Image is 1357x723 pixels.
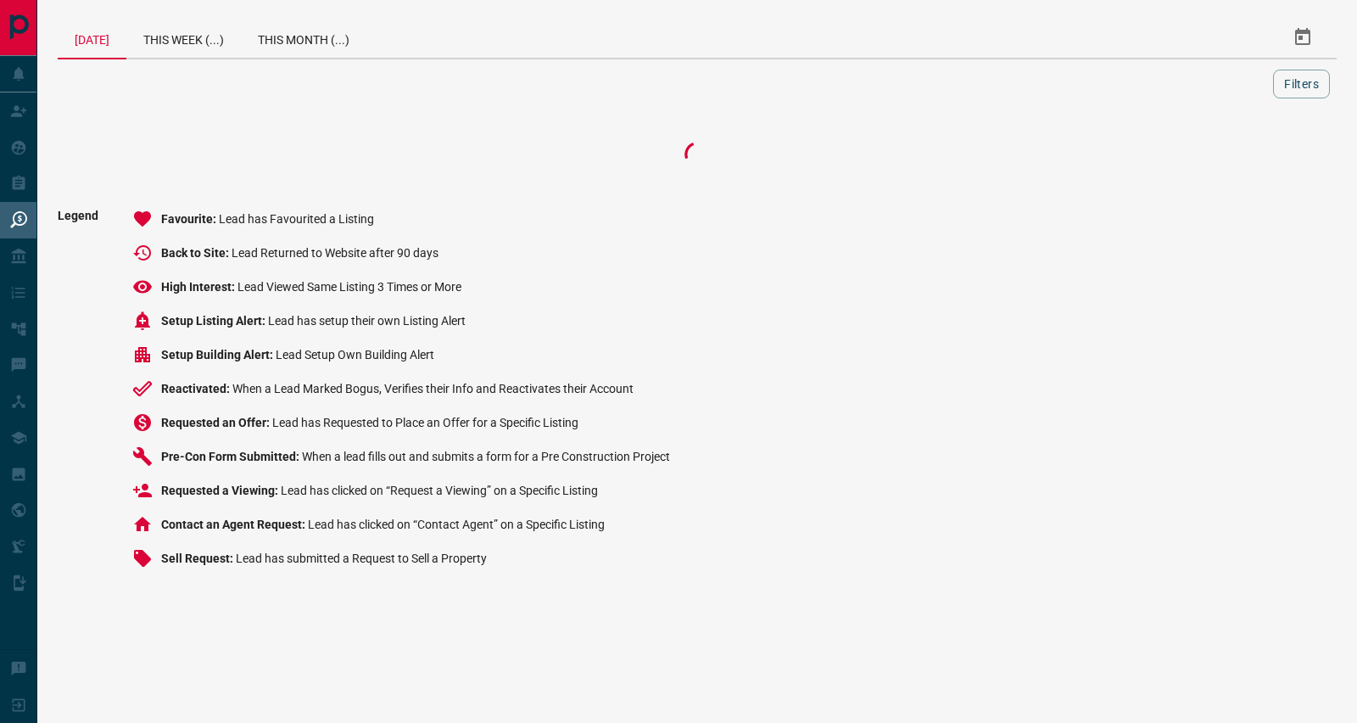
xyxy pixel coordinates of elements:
div: This Week (...) [126,17,241,58]
span: Sell Request [161,552,236,565]
div: This Month (...) [241,17,366,58]
span: Lead has clicked on “Contact Agent” on a Specific Listing [308,518,605,531]
span: Lead has setup their own Listing Alert [268,314,466,328]
button: Select Date Range [1282,17,1323,58]
span: Setup Listing Alert [161,314,268,328]
span: Lead Setup Own Building Alert [276,348,434,361]
span: When a Lead Marked Bogus, Verifies their Info and Reactivates their Account [232,382,634,395]
div: Loading [612,137,782,171]
span: Reactivated [161,382,232,395]
span: Lead has submitted a Request to Sell a Property [236,552,487,565]
span: When a lead fills out and submits a form for a Pre Construction Project [302,450,670,463]
span: Lead has clicked on “Request a Viewing” on a Specific Listing [281,484,598,497]
span: Lead has Favourited a Listing [219,212,374,226]
span: Setup Building Alert [161,348,276,361]
span: Pre-Con Form Submitted [161,450,302,463]
span: Lead Returned to Website after 90 days [232,246,438,260]
span: Lead Viewed Same Listing 3 Times or More [237,280,461,294]
span: Back to Site [161,246,232,260]
span: Lead has Requested to Place an Offer for a Specific Listing [272,416,578,429]
div: [DATE] [58,17,126,59]
span: Favourite [161,212,219,226]
span: Requested an Offer [161,416,272,429]
span: Requested a Viewing [161,484,281,497]
span: High Interest [161,280,237,294]
button: Filters [1273,70,1330,98]
span: Contact an Agent Request [161,518,308,531]
span: Legend [58,209,98,582]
